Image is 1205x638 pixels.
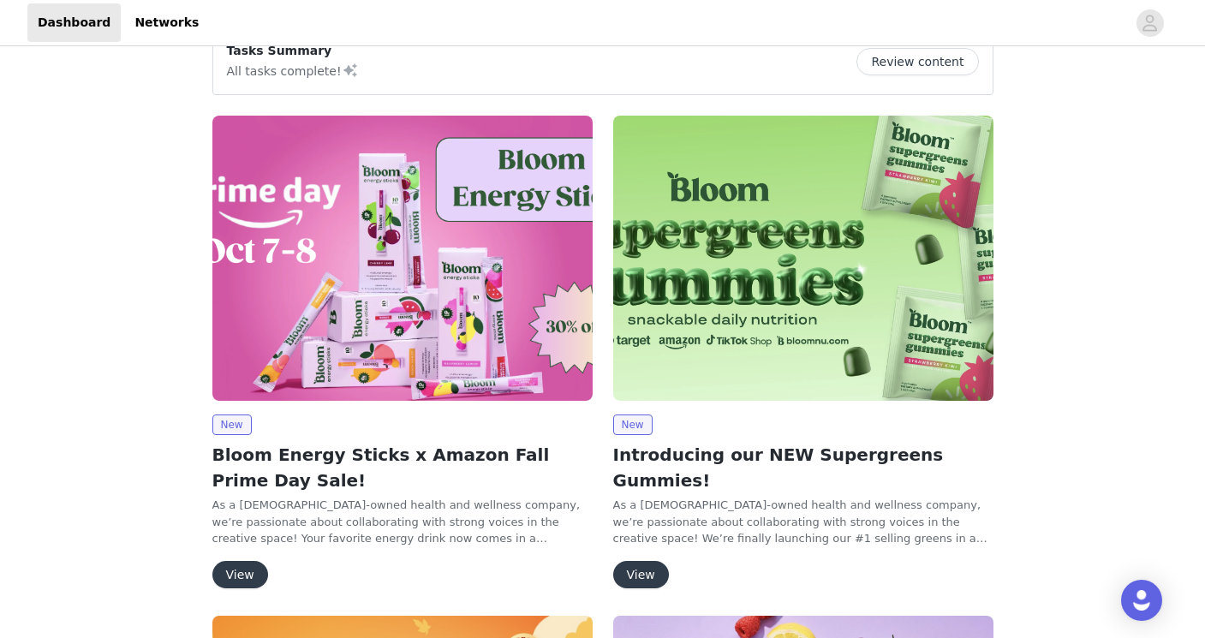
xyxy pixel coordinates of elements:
[613,116,993,401] img: Bloom Nutrition
[227,60,359,80] p: All tasks complete!
[613,414,653,435] span: New
[613,561,669,588] button: View
[212,414,252,435] span: New
[27,3,121,42] a: Dashboard
[212,561,268,588] button: View
[227,42,359,60] p: Tasks Summary
[124,3,209,42] a: Networks
[212,442,593,493] h2: Bloom Energy Sticks x Amazon Fall Prime Day Sale!
[1121,580,1162,621] div: Open Intercom Messenger
[613,497,993,547] p: As a [DEMOGRAPHIC_DATA]-owned health and wellness company, we’re passionate about collaborating w...
[212,497,593,547] p: As a [DEMOGRAPHIC_DATA]-owned health and wellness company, we’re passionate about collaborating w...
[212,569,268,581] a: View
[613,569,669,581] a: View
[856,48,978,75] button: Review content
[613,442,993,493] h2: Introducing our NEW Supergreens Gummies!
[1142,9,1158,37] div: avatar
[212,116,593,401] img: Bloom Nutrition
